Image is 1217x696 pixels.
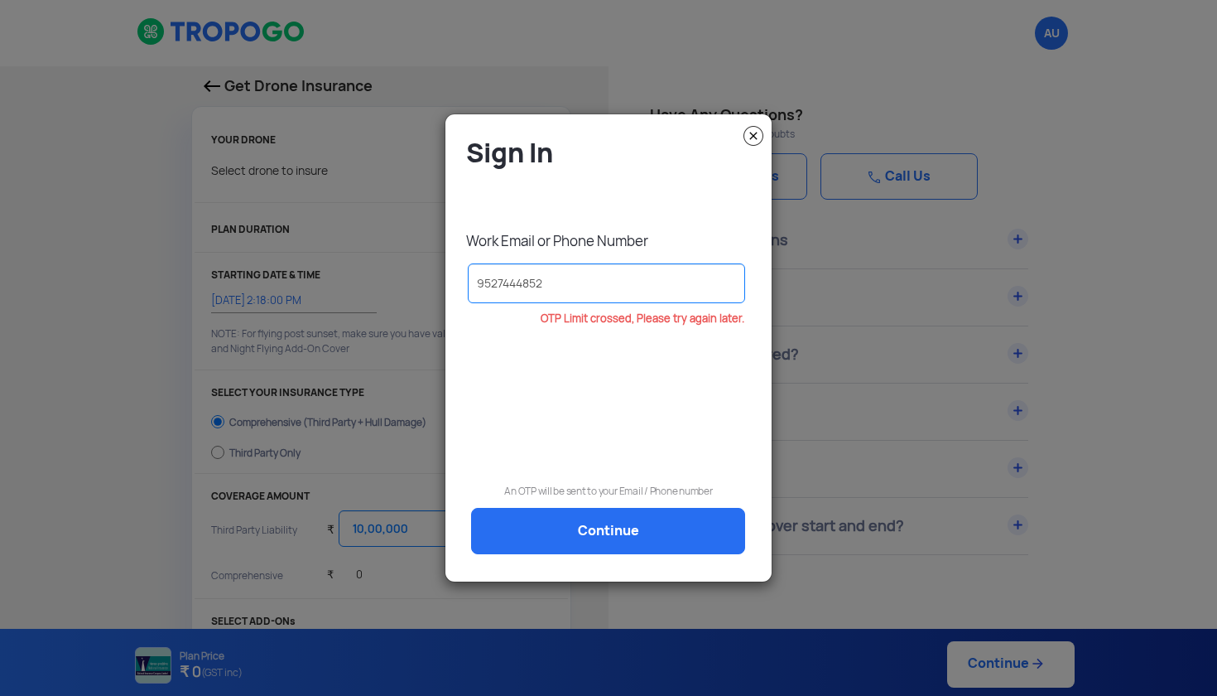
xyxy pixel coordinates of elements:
p: Work Email or Phone Number [466,232,759,250]
a: Continue [471,508,745,554]
p: OTP Limit crossed, Please try again later. [458,313,744,325]
p: An OTP will be sent to your Email / Phone number [458,483,759,500]
input: Your Email Id / Phone Number [468,263,745,303]
img: close [743,126,763,146]
h4: Sign In [466,136,759,170]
